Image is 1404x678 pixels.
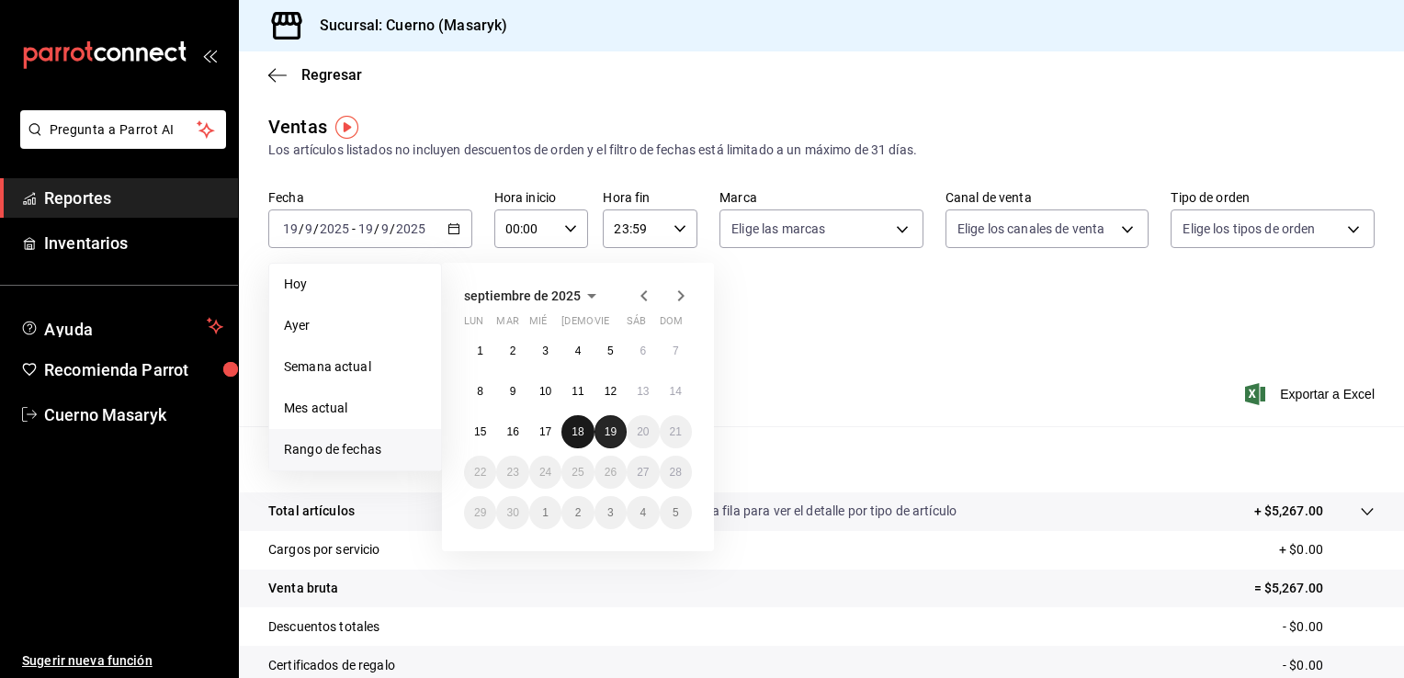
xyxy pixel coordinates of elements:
[627,334,659,367] button: 6 de septiembre de 2025
[44,231,223,255] span: Inventarios
[529,375,561,408] button: 10 de septiembre de 2025
[44,402,223,427] span: Cuerno Masaryk
[660,334,692,367] button: 7 de septiembre de 2025
[464,496,496,529] button: 29 de septiembre de 2025
[670,425,682,438] abbr: 21 de septiembre de 2025
[1249,383,1375,405] button: Exportar a Excel
[637,425,649,438] abbr: 20 de septiembre de 2025
[380,221,390,236] input: --
[44,315,199,337] span: Ayuda
[282,221,299,236] input: --
[731,220,825,238] span: Elige las marcas
[299,221,304,236] span: /
[395,221,426,236] input: ----
[640,506,646,519] abbr: 4 de octubre de 2025
[572,466,583,479] abbr: 25 de septiembre de 2025
[529,415,561,448] button: 17 de septiembre de 2025
[268,113,327,141] div: Ventas
[572,385,583,398] abbr: 11 de septiembre de 2025
[605,385,617,398] abbr: 12 de septiembre de 2025
[561,315,670,334] abbr: jueves
[561,375,594,408] button: 11 de septiembre de 2025
[539,466,551,479] abbr: 24 de septiembre de 2025
[284,275,426,294] span: Hoy
[284,440,426,459] span: Rango de fechas
[464,415,496,448] button: 15 de septiembre de 2025
[357,221,374,236] input: --
[670,385,682,398] abbr: 14 de septiembre de 2025
[268,540,380,559] p: Cargos por servicio
[496,496,528,529] button: 30 de septiembre de 2025
[957,220,1104,238] span: Elige los canales de venta
[284,316,426,335] span: Ayer
[506,506,518,519] abbr: 30 de septiembre de 2025
[374,221,379,236] span: /
[561,334,594,367] button: 4 de septiembre de 2025
[1171,191,1375,204] label: Tipo de orden
[627,496,659,529] button: 4 de octubre de 2025
[464,288,581,303] span: septiembre de 2025
[945,191,1149,204] label: Canal de venta
[529,456,561,489] button: 24 de septiembre de 2025
[561,456,594,489] button: 25 de septiembre de 2025
[529,334,561,367] button: 3 de septiembre de 2025
[660,375,692,408] button: 14 de septiembre de 2025
[506,425,518,438] abbr: 16 de septiembre de 2025
[510,345,516,357] abbr: 2 de septiembre de 2025
[390,221,395,236] span: /
[268,579,338,598] p: Venta bruta
[594,375,627,408] button: 12 de septiembre de 2025
[284,357,426,377] span: Semana actual
[670,466,682,479] abbr: 28 de septiembre de 2025
[561,496,594,529] button: 2 de octubre de 2025
[494,191,589,204] label: Hora inicio
[1254,579,1375,598] p: = $5,267.00
[542,345,549,357] abbr: 3 de septiembre de 2025
[496,456,528,489] button: 23 de septiembre de 2025
[660,315,683,334] abbr: domingo
[268,502,355,521] p: Total artículos
[1283,617,1375,637] p: - $0.00
[22,651,223,671] span: Sugerir nueva función
[594,334,627,367] button: 5 de septiembre de 2025
[637,466,649,479] abbr: 27 de septiembre de 2025
[474,425,486,438] abbr: 15 de septiembre de 2025
[607,345,614,357] abbr: 5 de septiembre de 2025
[50,120,198,140] span: Pregunta a Parrot AI
[335,116,358,139] img: Tooltip marker
[627,415,659,448] button: 20 de septiembre de 2025
[607,506,614,519] abbr: 3 de octubre de 2025
[603,191,697,204] label: Hora fin
[268,141,1375,160] div: Los artículos listados no incluyen descuentos de orden y el filtro de fechas está limitado a un m...
[464,375,496,408] button: 8 de septiembre de 2025
[1283,656,1375,675] p: - $0.00
[305,15,507,37] h3: Sucursal: Cuerno (Masaryk)
[627,456,659,489] button: 27 de septiembre de 2025
[477,345,483,357] abbr: 1 de septiembre de 2025
[640,345,646,357] abbr: 6 de septiembre de 2025
[506,466,518,479] abbr: 23 de septiembre de 2025
[474,506,486,519] abbr: 29 de septiembre de 2025
[542,506,549,519] abbr: 1 de octubre de 2025
[1183,220,1315,238] span: Elige los tipos de orden
[352,221,356,236] span: -
[464,456,496,489] button: 22 de septiembre de 2025
[529,315,547,334] abbr: miércoles
[496,334,528,367] button: 2 de septiembre de 2025
[719,191,923,204] label: Marca
[268,66,362,84] button: Regresar
[627,375,659,408] button: 13 de septiembre de 2025
[319,221,350,236] input: ----
[474,466,486,479] abbr: 22 de septiembre de 2025
[464,315,483,334] abbr: lunes
[539,385,551,398] abbr: 10 de septiembre de 2025
[627,315,646,334] abbr: sábado
[575,345,582,357] abbr: 4 de septiembre de 2025
[268,617,379,637] p: Descuentos totales
[594,315,609,334] abbr: viernes
[1279,540,1375,559] p: + $0.00
[575,506,582,519] abbr: 2 de octubre de 2025
[284,399,426,418] span: Mes actual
